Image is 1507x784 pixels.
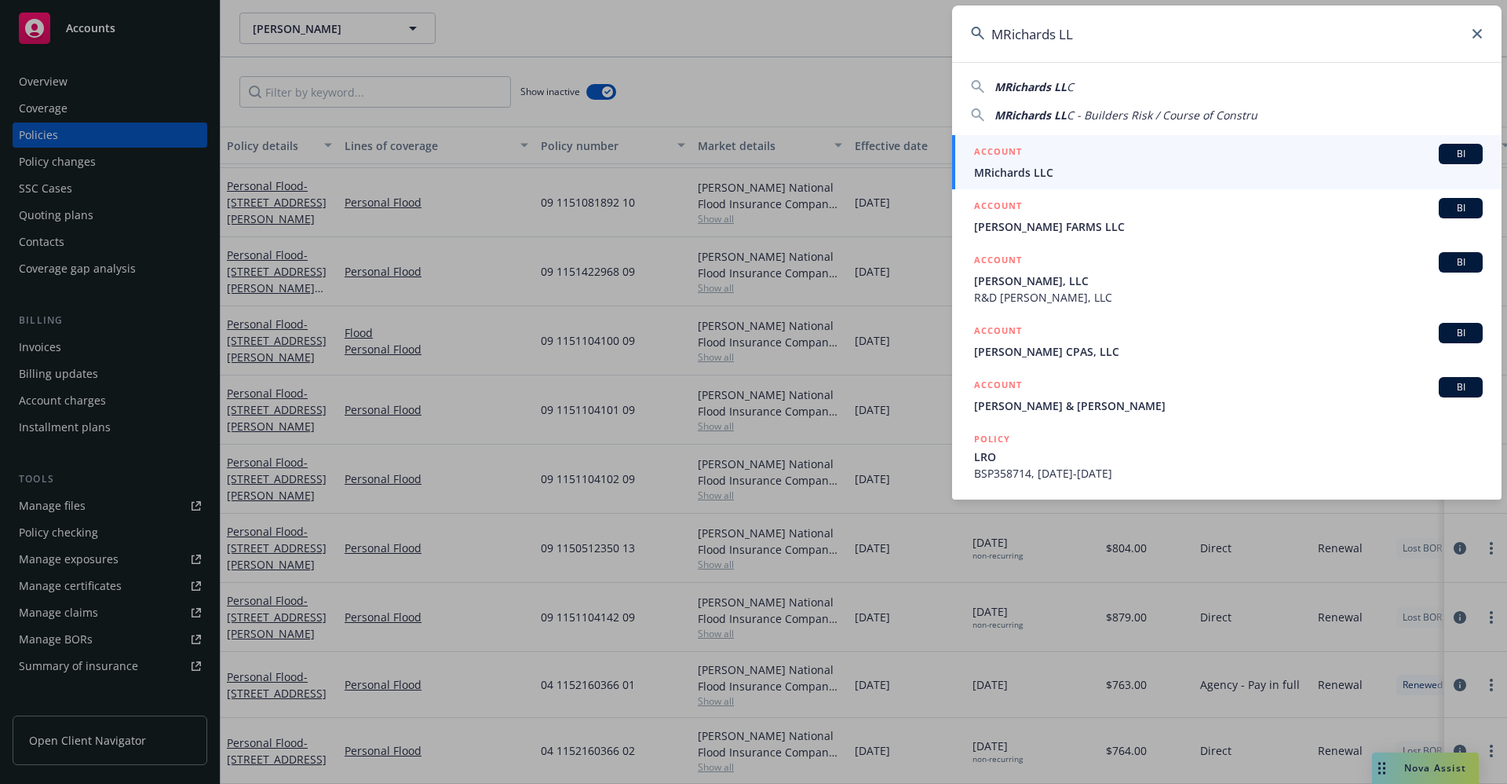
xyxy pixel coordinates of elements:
[1445,255,1476,269] span: BI
[952,368,1502,423] a: ACCOUNTBI[PERSON_NAME] & [PERSON_NAME]
[974,144,1022,163] h5: ACCOUNT
[974,397,1483,414] span: [PERSON_NAME] & [PERSON_NAME]
[974,343,1483,360] span: [PERSON_NAME] CPAS, LLC
[1445,147,1476,161] span: BI
[1067,108,1257,123] span: C - Builders Risk / Course of Constru
[952,314,1502,368] a: ACCOUNTBI[PERSON_NAME] CPAS, LLC
[952,244,1502,314] a: ACCOUNTBI[PERSON_NAME], LLCR&D [PERSON_NAME], LLC
[974,465,1483,482] span: BSP358714, [DATE]-[DATE]
[974,323,1022,342] h5: ACCOUNT
[974,289,1483,306] span: R&D [PERSON_NAME], LLC
[974,218,1483,235] span: [PERSON_NAME] FARMS LLC
[974,449,1483,465] span: LRO
[952,189,1502,244] a: ACCOUNTBI[PERSON_NAME] FARMS LLC
[974,431,1010,447] h5: POLICY
[952,5,1502,62] input: Search...
[974,273,1483,289] span: [PERSON_NAME], LLC
[1445,380,1476,394] span: BI
[952,423,1502,490] a: POLICYLROBSP358714, [DATE]-[DATE]
[974,252,1022,271] h5: ACCOUNT
[974,164,1483,181] span: MRichards LLC
[974,377,1022,396] h5: ACCOUNT
[994,79,1067,94] span: MRichards LL
[1067,79,1074,94] span: C
[994,108,1067,123] span: MRichards LL
[974,198,1022,217] h5: ACCOUNT
[952,135,1502,189] a: ACCOUNTBIMRichards LLC
[1445,326,1476,340] span: BI
[1445,201,1476,215] span: BI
